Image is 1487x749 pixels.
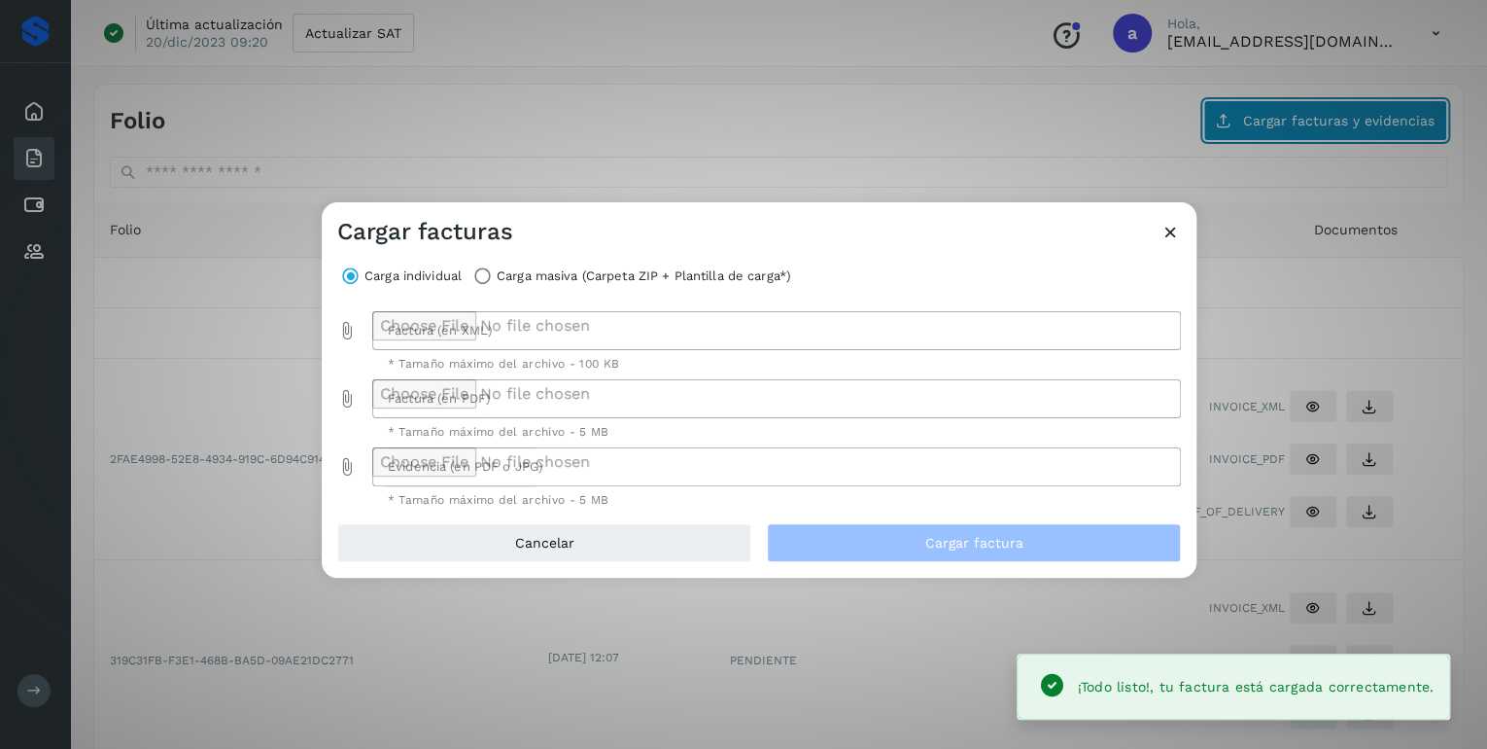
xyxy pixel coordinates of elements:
div: * Tamaño máximo del archivo - 5 MB [388,426,1166,438]
button: Cargar factura [767,523,1181,562]
div: * Tamaño máximo del archivo - 100 KB [388,358,1166,370]
span: Cargar factura [925,536,1023,550]
h3: Cargar facturas [337,218,513,246]
i: Factura (en XML) prepended action [337,321,357,340]
i: Factura (en PDF) prepended action [337,389,357,409]
span: Cancelar [515,536,574,550]
span: ¡Todo listo!, tu factura está cargada correctamente. [1077,679,1434,695]
button: Cancelar [337,523,751,562]
div: * Tamaño máximo del archivo - 5 MB [388,494,1166,506]
label: Carga individual [364,263,462,290]
i: Evidencia (en PDF o JPG) prepended action [337,457,357,477]
label: Carga masiva (Carpeta ZIP + Plantilla de carga*) [497,263,791,290]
